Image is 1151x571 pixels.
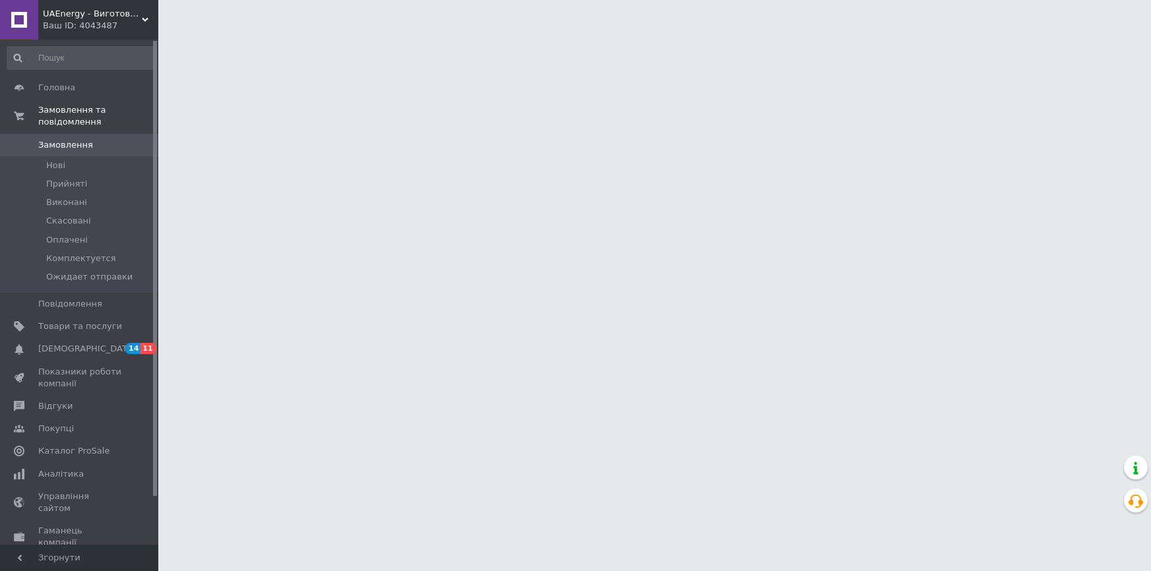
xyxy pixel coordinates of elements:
[125,343,140,354] span: 14
[38,298,102,310] span: Повідомлення
[140,343,156,354] span: 11
[38,468,84,480] span: Аналітика
[38,366,122,390] span: Показники роботи компанії
[38,82,75,94] span: Головна
[46,178,87,190] span: Прийняті
[38,320,122,332] span: Товари та послуги
[46,271,133,283] span: Ожидает отправки
[7,46,155,70] input: Пошук
[46,196,87,208] span: Виконані
[38,423,74,435] span: Покупці
[46,215,91,227] span: Скасовані
[38,104,158,128] span: Замовлення та повідомлення
[38,491,122,514] span: Управління сайтом
[38,139,93,151] span: Замовлення
[43,20,158,32] div: Ваш ID: 4043487
[38,343,136,355] span: [DEMOGRAPHIC_DATA]
[46,253,115,264] span: Комплектуется
[46,160,65,171] span: Нові
[46,234,88,246] span: Оплачені
[43,8,142,20] span: UAEnergy - Виготовленния кабелів
[38,400,73,412] span: Відгуки
[38,525,122,549] span: Гаманець компанії
[38,445,109,457] span: Каталог ProSale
